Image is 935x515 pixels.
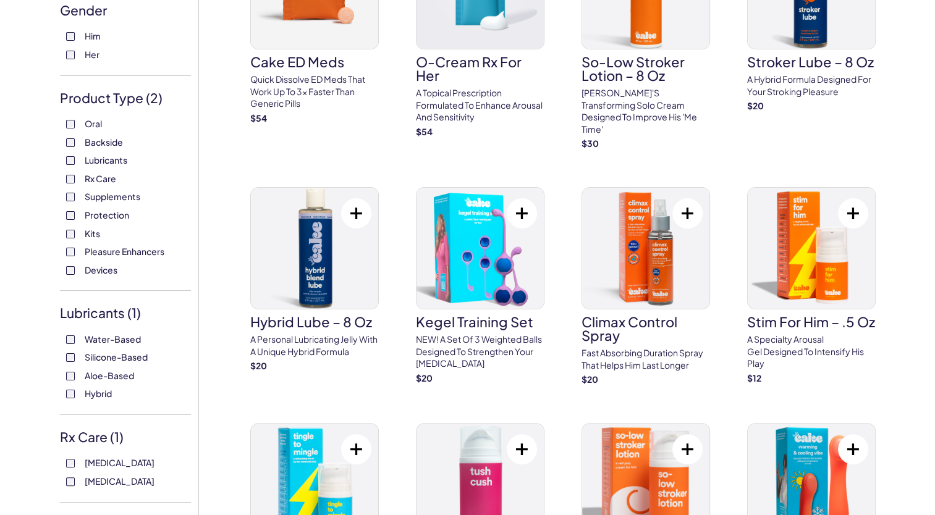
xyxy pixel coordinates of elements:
[416,87,544,124] p: A topical prescription formulated to enhance arousal and sensitivity
[747,100,764,111] strong: $ 20
[250,112,267,124] strong: $ 54
[85,188,140,204] span: Supplements
[582,188,709,309] img: Climax Control Spray
[85,170,116,186] span: Rx Care
[85,207,129,223] span: Protection
[66,51,75,59] input: Her
[250,360,267,371] strong: $ 20
[66,372,75,380] input: Aloe-Based
[250,55,379,69] h3: Cake ED Meds
[66,390,75,398] input: Hybrid
[66,211,75,220] input: Protection
[747,55,876,69] h3: Stroker Lube – 8 oz
[85,385,112,401] span: Hybrid
[85,331,141,347] span: Water-Based
[747,333,876,370] p: A specialty arousal gel designed to intensify his play
[417,188,544,309] img: Kegel Training Set
[85,473,154,489] span: [MEDICAL_DATA]
[582,138,599,149] strong: $ 30
[66,459,75,467] input: [MEDICAL_DATA]
[66,193,75,201] input: Supplements
[747,315,876,329] h3: Stim For Him – .5 oz
[250,315,379,329] h3: Hybrid Lube – 8 oz
[66,175,75,183] input: Rx Care
[85,349,148,365] span: Silicone-Based
[582,315,710,342] h3: Climax Control Spray
[85,225,100,241] span: Kits
[748,188,875,309] img: Stim For Him – .5 oz
[582,87,710,135] p: [PERSON_NAME]'s transforming solo cream designed to improve his 'me time'
[251,188,378,309] img: Hybrid Lube – 8 oz
[66,230,75,238] input: Kits
[250,187,379,372] a: Hybrid Lube – 8 ozHybrid Lube – 8 ozA personal lubricating jelly with a unique hybrid formula$20
[416,372,433,383] strong: $ 20
[416,315,544,329] h3: Kegel Training Set
[66,266,75,275] input: Devices
[85,115,102,132] span: Oral
[416,333,544,370] p: NEW! A set of 3 weighted balls designed to strengthen your [MEDICAL_DATA]
[66,353,75,362] input: Silicone-Based
[250,73,379,110] p: Quick dissolve ED Meds that work up to 3x faster than generic pills
[66,477,75,486] input: [MEDICAL_DATA]
[66,248,75,256] input: Pleasure Enhancers
[85,454,154,471] span: [MEDICAL_DATA]
[747,372,761,383] strong: $ 12
[416,55,544,82] h3: O-Cream Rx for Her
[85,262,117,278] span: Devices
[582,374,598,385] strong: $ 20
[85,134,123,150] span: Backside
[582,55,710,82] h3: So-Low Stroker Lotion – 8 oz
[416,187,544,384] a: Kegel Training SetKegel Training SetNEW! A set of 3 weighted balls designed to strengthen your [M...
[66,335,75,344] input: Water-Based
[747,73,876,98] p: A hybrid formula designed for your stroking pleasure
[582,187,710,386] a: Climax Control SprayClimax Control SprayFast absorbing duration spray that helps him last longer$20
[250,333,379,358] p: A personal lubricating jelly with a unique hybrid formula
[85,152,127,168] span: Lubricants
[66,32,75,41] input: Him
[747,187,876,384] a: Stim For Him – .5 ozStim For Him – .5 ozA specialty arousal gel designed to intensify his play$12
[416,126,433,137] strong: $ 54
[85,243,164,259] span: Pleasure Enhancers
[66,138,75,147] input: Backside
[85,46,99,62] span: Her
[85,28,101,44] span: Him
[582,347,710,371] p: Fast absorbing duration spray that helps him last longer
[66,120,75,128] input: Oral
[85,367,134,383] span: Aloe-Based
[66,156,75,165] input: Lubricants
